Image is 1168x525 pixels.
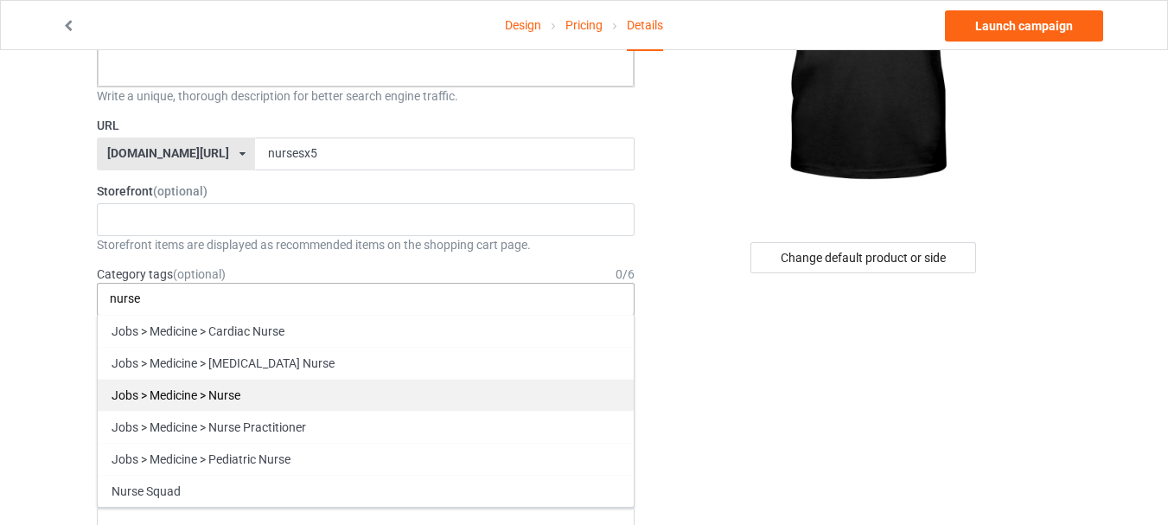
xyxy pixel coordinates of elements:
[107,147,229,159] div: [DOMAIN_NAME][URL]
[97,182,635,200] label: Storefront
[98,443,634,475] div: Jobs > Medicine > Pediatric Nurse
[945,10,1103,42] a: Launch campaign
[97,117,635,134] label: URL
[98,475,634,507] div: Nurse Squad
[98,411,634,443] div: Jobs > Medicine > Nurse Practitioner
[97,236,635,253] div: Storefront items are displayed as recommended items on the shopping cart page.
[98,379,634,411] div: Jobs > Medicine > Nurse
[97,87,635,105] div: Write a unique, thorough description for better search engine traffic.
[750,242,976,273] div: Change default product or side
[173,267,226,281] span: (optional)
[97,266,226,283] label: Category tags
[505,1,541,49] a: Design
[616,266,635,283] div: 0 / 6
[153,184,207,198] span: (optional)
[627,1,663,51] div: Details
[98,347,634,379] div: Jobs > Medicine > [MEDICAL_DATA] Nurse
[98,315,634,347] div: Jobs > Medicine > Cardiac Nurse
[565,1,603,49] a: Pricing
